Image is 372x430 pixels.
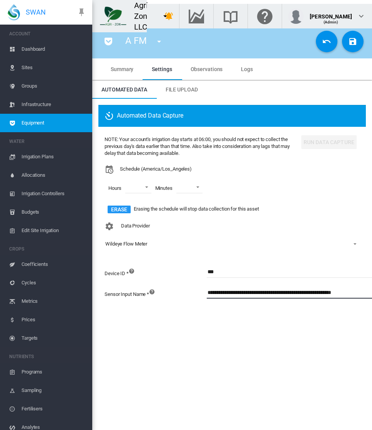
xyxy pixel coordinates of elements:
[322,37,331,46] md-icon: icon-undo
[256,12,274,21] md-icon: Click here for help
[134,206,259,213] span: Erasing the schedule will stop data collection for this asset
[22,274,86,292] span: Cycles
[22,292,86,310] span: Metrics
[324,20,339,24] span: (Admin)
[22,40,86,58] span: Dashboard
[22,184,86,203] span: Irrigation Controllers
[342,31,364,52] button: Save Changes
[316,31,337,52] button: Cancel Changes
[101,86,147,93] span: Automated Data
[105,111,117,121] md-icon: icon-camera-timer
[105,165,114,174] md-icon: icon-calendar-clock
[105,287,149,308] label: Sensor Input Name *
[22,95,86,114] span: Infrastructure
[9,243,86,255] span: CROPS
[100,7,126,26] img: 7FicoSLW9yRjj7F2+0uvjPufP+ga39vogPu+G1+wvBtcm3fNv859aGr42DJ5pXiEAAAAAAAAAAAAAAAAAAAAAAAAAAAAAAAAA...
[105,222,114,231] md-icon: icon-cog
[158,8,173,24] button: icon-menu-down
[310,10,352,17] div: [PERSON_NAME]
[301,135,357,149] button: Run Data Capture
[22,221,86,240] span: Edit Site Irrigation
[151,34,167,49] button: icon-menu-down
[129,266,138,276] md-icon: This can be located in your Wildeye Dashboard, it is the code in brackets next to the Site Name o...
[161,8,177,24] button: icon-bell-ring
[111,66,133,72] span: Summary
[149,287,158,296] md-icon: This is your sensor's Input Name under Input Settings tab for device configuration
[282,4,372,28] button: [PERSON_NAME] (Admin) icon-chevron-down
[207,266,360,287] div: This can be located in your Wildeye Dashboard, it is the code in brackets next to the Site Name o...
[151,181,176,196] span: Minutes
[9,28,86,40] span: ACCOUNT
[164,12,174,21] md-icon: icon-bell-ring
[191,66,223,72] span: Observations
[161,12,170,21] md-icon: icon-menu-down
[22,363,86,381] span: Programs
[288,8,304,24] img: profile.jpg
[221,12,240,21] md-icon: Search the knowledge base
[120,166,192,173] span: Schedule (America/Los_Angeles)
[105,181,125,196] span: Hours
[9,135,86,148] span: WATER
[125,35,147,46] span: A FM
[241,66,253,72] span: Logs
[22,255,86,274] span: Coefficients
[121,223,150,229] span: Data Provider
[22,58,86,77] span: Sites
[77,8,86,17] md-icon: icon-pin
[22,166,86,184] span: Allocations
[105,241,147,247] div: Wildeye Flow Meter
[105,266,129,287] label: Device ID *
[357,12,366,21] md-icon: icon-chevron-down
[348,37,357,46] md-icon: icon-content-save
[22,329,86,347] span: Targets
[104,37,113,46] md-icon: icon-pocket
[108,206,131,213] button: Erase
[105,136,298,157] div: NOTE: Your account's irrigation day starts at 06:00, you should not expect to collect the previou...
[22,203,86,221] span: Budgets
[9,350,86,363] span: NUTRIENTS
[187,12,206,21] md-icon: Go to the Data Hub
[8,4,20,20] img: SWAN-Landscape-Logo-Colour-drop.png
[101,34,116,49] button: icon-pocket
[22,310,86,329] span: Prices
[22,400,86,418] span: Fertilisers
[105,111,183,121] span: Automated Data Capture
[152,66,172,72] span: Settings
[26,7,46,17] span: SWAN
[105,239,360,250] md-select: Configuration: Wildeye Flow Meter
[154,37,164,46] md-icon: icon-menu-down
[22,148,86,166] span: Irrigation Plans
[207,287,360,308] div: This is your sensor's Input Name under Input Settings tab for device configuration
[166,86,198,93] span: File Upload
[22,381,86,400] span: Sampling
[22,114,86,132] span: Equipment
[22,77,86,95] span: Groups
